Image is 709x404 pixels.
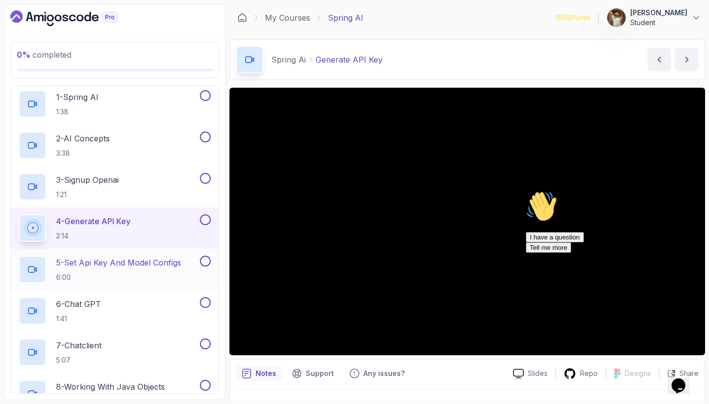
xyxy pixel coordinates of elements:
p: 4 - Generate API Key [56,215,130,227]
p: Student [630,18,687,28]
button: Tell me more [4,56,49,66]
iframe: 4 - Generate API Key [229,88,705,355]
button: Share [659,369,699,378]
button: next content [675,48,699,71]
button: user profile image[PERSON_NAME]Student [607,8,701,28]
p: Any issues? [363,369,405,378]
img: user profile image [607,8,626,27]
span: completed [17,50,71,60]
p: 1:41 [56,314,101,324]
p: 1:21 [56,190,119,200]
iframe: chat widget [522,187,699,360]
p: 6:00 [56,272,181,282]
p: 5:07 [56,355,101,365]
p: 1:38 [56,107,98,117]
p: 6 - Chat GPT [56,298,101,310]
span: Hi! How can we help? [4,30,97,37]
button: Feedback button [344,366,411,381]
div: 👋Hi! How can we help?I have a questionTell me more [4,4,181,66]
p: 3 - Signup Openai [56,174,119,186]
button: 5-Set Api Key And Model Configs6:00 [19,256,211,283]
p: Designs [625,369,651,378]
button: previous content [647,48,671,71]
p: Repo [580,369,598,378]
a: Dashboard [10,10,140,26]
p: 7 - Chatclient [56,339,101,351]
button: 1-Spring AI1:38 [19,90,211,118]
a: Dashboard [237,13,247,23]
p: 3:38 [56,148,110,158]
button: I have a question [4,45,62,56]
p: 1 - Spring AI [56,91,98,103]
button: Support button [286,366,340,381]
a: Repo [556,368,606,380]
iframe: chat widget [668,365,699,394]
button: notes button [236,366,282,381]
p: Support [306,369,334,378]
p: 5 - Set Api Key And Model Configs [56,257,181,269]
button: 4-Generate API Key2:14 [19,214,211,242]
p: [PERSON_NAME] [630,8,687,18]
p: Spring Ai [271,54,306,66]
button: 7-Chatclient5:07 [19,338,211,366]
p: 2:14 [56,231,130,241]
img: :wave: [4,4,35,35]
button: 3-Signup Openai1:21 [19,173,211,201]
p: Slides [528,369,548,378]
p: 1956 Points [555,13,590,23]
span: 0 % [17,50,31,60]
p: Notes [256,369,276,378]
p: 8 - Working With Java Objects [56,381,165,393]
a: Slides [505,369,555,379]
p: 2 - AI Concepts [56,133,110,144]
button: 2-AI Concepts3:38 [19,132,211,159]
p: Spring AI [328,12,363,24]
a: My Courses [265,12,310,24]
p: Generate API Key [316,54,383,66]
button: 6-Chat GPT1:41 [19,297,211,325]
